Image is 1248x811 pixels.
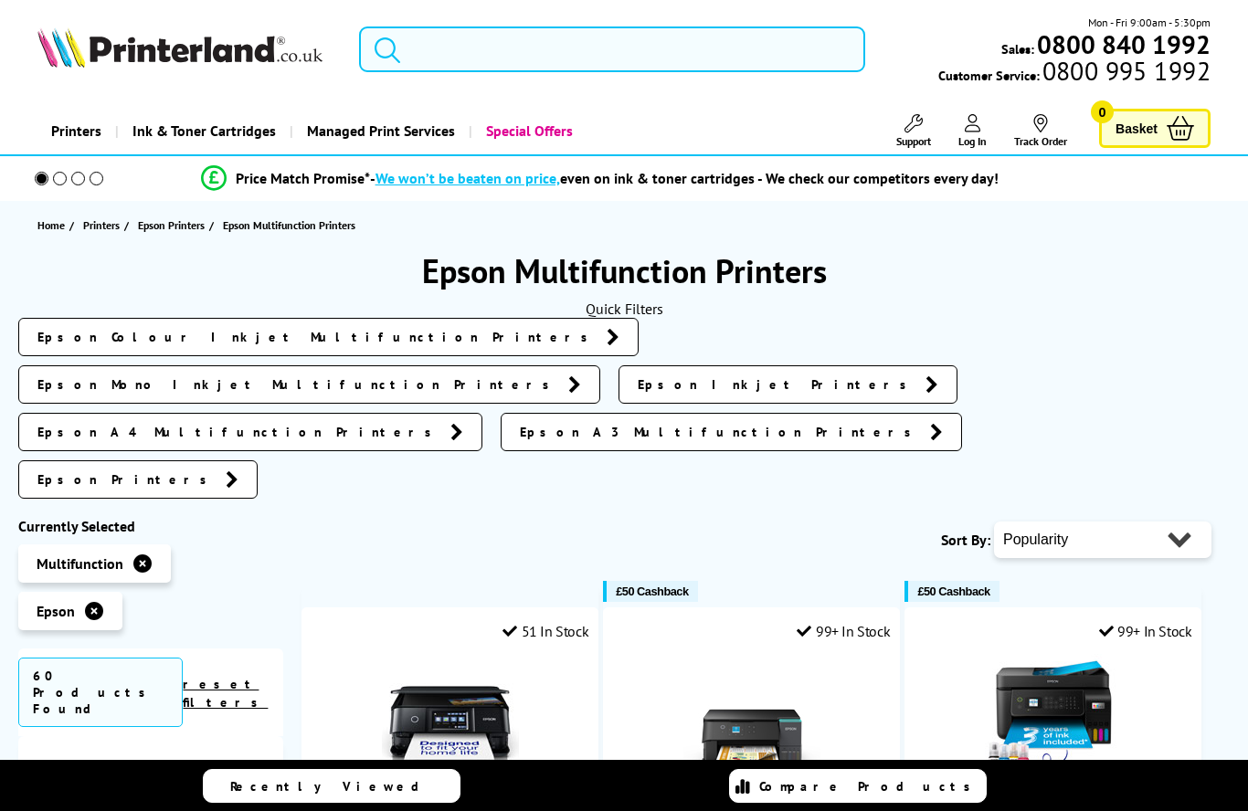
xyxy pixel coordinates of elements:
a: Managed Print Services [290,108,469,154]
span: 0 [1091,100,1114,123]
b: 0800 840 1992 [1037,27,1211,61]
a: Epson A3 Multifunction Printers [501,413,962,451]
a: Epson Mono Inkjet Multifunction Printers [18,365,600,404]
a: Epson Colour Inkjet Multifunction Printers [18,318,639,356]
span: Printers [83,216,120,235]
span: Epson Colour Inkjet Multifunction Printers [37,328,598,346]
span: £50 Cashback [917,585,989,598]
span: Support [896,134,931,148]
a: Support [896,114,931,148]
a: Log In [958,114,987,148]
a: Track Order [1014,114,1067,148]
button: £50 Cashback [904,581,999,602]
a: Ink & Toner Cartridges [115,108,290,154]
span: 0800 995 1992 [1040,62,1211,79]
a: Epson A4 Multifunction Printers [18,413,482,451]
span: Sort By: [941,531,990,549]
div: Currently Selected [18,517,283,535]
img: Printerland Logo [37,27,323,68]
a: reset filters [183,676,268,711]
button: £50 Cashback [603,581,697,602]
span: Log In [958,134,987,148]
span: Price Match Promise* [236,169,370,187]
span: Customer Service: [938,62,1211,84]
a: Printerland Logo [37,27,336,71]
a: Printers [83,216,124,235]
div: Quick Filters [18,300,1230,318]
span: 60 Products Found [18,658,183,727]
img: Epson EcoTank ET-2951 [683,654,820,791]
span: Epson Printers [138,216,205,235]
div: 99+ In Stock [797,622,890,640]
span: Multifunction [37,554,123,573]
span: Epson Printers [37,470,217,489]
a: 0800 840 1992 [1034,36,1211,53]
span: Epson Mono Inkjet Multifunction Printers [37,375,559,394]
span: Epson Multifunction Printers [223,218,355,232]
a: Basket 0 [1099,109,1211,148]
a: Recently Viewed [203,769,460,803]
a: Epson Printers [138,216,209,235]
div: 99+ In Stock [1099,622,1192,640]
li: modal_Promise [9,163,1190,195]
span: Epson Inkjet Printers [638,375,916,394]
span: £50 Cashback [616,585,688,598]
div: 51 In Stock [502,622,588,640]
a: Epson Printers [18,460,258,499]
span: Basket [1116,116,1158,141]
a: Epson Inkjet Printers [619,365,957,404]
span: Compare Products [759,778,980,795]
a: Printers [37,108,115,154]
h1: Epson Multifunction Printers [18,249,1230,292]
span: Epson A3 Multifunction Printers [520,423,921,441]
a: Special Offers [469,108,587,154]
span: Epson A4 Multifunction Printers [37,423,441,441]
a: Home [37,216,69,235]
img: Epson EcoTank ET-4800 [985,654,1122,791]
span: Mon - Fri 9:00am - 5:30pm [1088,14,1211,31]
img: Epson Expression Photo XP-8700 [382,654,519,791]
span: Recently Viewed [230,778,438,795]
a: Compare Products [729,769,987,803]
span: Epson [37,602,75,620]
span: Sales: [1001,40,1034,58]
span: Ink & Toner Cartridges [132,108,276,154]
span: We won’t be beaten on price, [375,169,560,187]
div: - even on ink & toner cartridges - We check our competitors every day! [370,169,999,187]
